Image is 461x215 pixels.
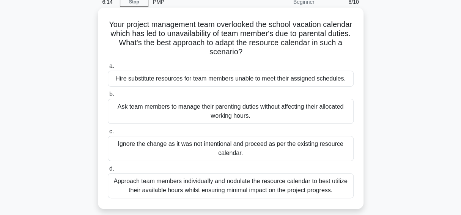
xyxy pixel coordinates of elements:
span: c. [109,128,114,134]
div: Ignore the change as it was not intentional and proceed as per the existing resource calendar. [108,136,354,161]
span: b. [109,91,114,97]
span: d. [109,165,114,172]
div: Hire substitute resources for team members unable to meet their assigned schedules. [108,71,354,87]
div: Ask team members to manage their parenting duties without affecting their allocated working hours. [108,99,354,124]
div: Approach team members individually and nodulate the resource calendar to best utilize their avail... [108,173,354,198]
span: a. [109,63,114,69]
h5: Your project management team overlooked the school vacation calendar which has led to unavailabil... [107,20,354,57]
